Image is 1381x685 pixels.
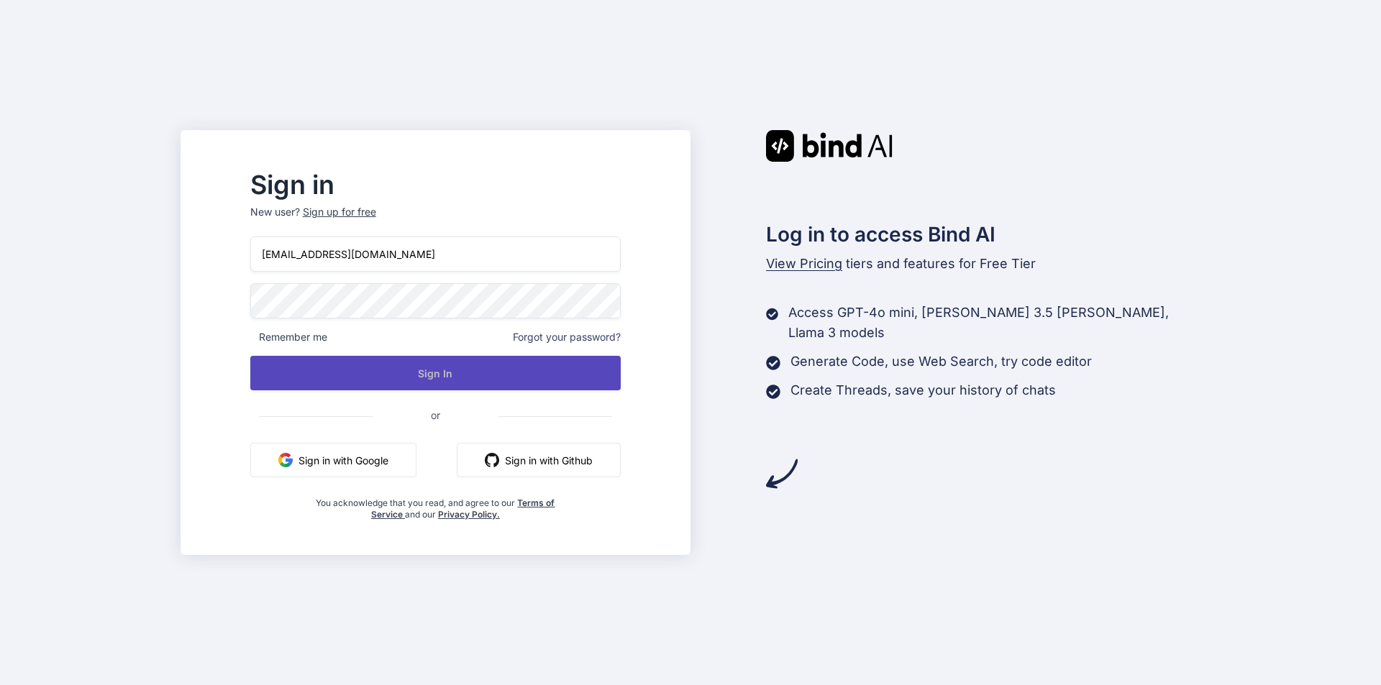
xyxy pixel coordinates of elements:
a: Privacy Policy. [438,509,500,520]
img: google [278,453,293,467]
button: Sign in with Google [250,443,416,477]
span: or [373,397,498,433]
button: Sign in with Github [457,443,621,477]
span: View Pricing [766,256,842,271]
a: Terms of Service [371,497,555,520]
img: github [485,453,499,467]
h2: Sign in [250,173,621,196]
div: You acknowledge that you read, and agree to our and our [312,489,560,520]
p: Generate Code, use Web Search, try code editor [790,351,1092,372]
h2: Log in to access Bind AI [766,219,1200,249]
span: Forgot your password? [513,330,621,344]
div: Sign up for free [303,205,376,219]
p: Access GPT-4o mini, [PERSON_NAME] 3.5 [PERSON_NAME], Llama 3 models [788,303,1200,343]
img: Bind AI logo [766,130,893,162]
p: Create Threads, save your history of chats [790,380,1056,400]
p: tiers and features for Free Tier [766,254,1200,274]
button: Sign In [250,356,621,390]
p: New user? [250,205,621,236]
span: Remember me [250,330,327,344]
img: arrow [766,458,798,489]
input: Login or Email [250,236,621,272]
